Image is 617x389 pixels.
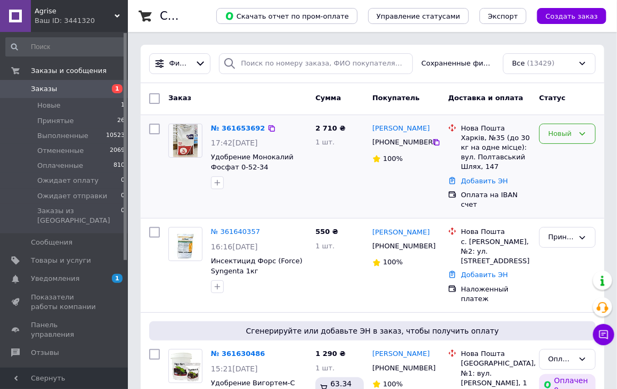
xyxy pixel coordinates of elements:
[548,354,574,365] div: Оплаченный
[37,101,61,110] span: Новые
[315,350,345,358] span: 1 290 ₴
[383,380,403,388] span: 100%
[370,361,432,375] div: [PHONE_NUMBER]
[31,320,99,339] span: Панель управления
[461,124,531,133] div: Нова Пошта
[461,190,531,209] div: Оплата на IBAN счет
[539,94,566,102] span: Статус
[593,324,614,345] button: Чат с покупателем
[168,124,202,158] a: Фото товару
[37,176,99,185] span: Ожидает оплату
[113,161,125,171] span: 810
[512,59,525,69] span: Все
[488,12,518,20] span: Экспорт
[372,349,430,359] a: [PERSON_NAME]
[383,155,403,163] span: 100%
[5,37,126,56] input: Поиск
[31,293,99,312] span: Показатели работы компании
[37,131,88,141] span: Выполненные
[211,124,265,132] a: № 361653692
[121,206,125,225] span: 0
[372,94,420,102] span: Покупатель
[315,364,335,372] span: 1 шт.
[315,138,335,146] span: 1 шт.
[383,258,403,266] span: 100%
[168,227,202,261] a: Фото товару
[548,232,574,243] div: Принят
[372,124,430,134] a: [PERSON_NAME]
[37,206,121,225] span: Заказы из [GEOGRAPHIC_DATA]
[461,133,531,172] div: Харків, №35 (до 30 кг на одне місце): вул. Полтавський Шлях, 147
[169,59,191,69] span: Фильтры
[211,228,260,236] a: № 361640357
[315,124,345,132] span: 2 710 ₴
[31,84,57,94] span: Заказы
[37,191,107,201] span: Ожидает отправки
[169,351,202,382] img: Фото товару
[112,274,123,283] span: 1
[370,239,432,253] div: [PHONE_NUMBER]
[421,59,494,69] span: Сохраненные фильтры:
[37,146,84,156] span: Отмененные
[461,227,531,237] div: Нова Пошта
[315,242,335,250] span: 1 шт.
[31,274,79,283] span: Уведомления
[31,66,107,76] span: Заказы и сообщения
[315,228,338,236] span: 550 ₴
[37,116,74,126] span: Принятые
[480,8,526,24] button: Экспорт
[211,153,295,191] a: Удобрение Монокалий Фосфат 0-52-34 (Monokaliy Fosfat) Nova PeaK 25кг
[121,191,125,201] span: 0
[211,257,303,275] a: Инсектицид Форс (Force) Syngenta 1кг
[35,6,115,16] span: Agrise
[225,11,349,21] span: Скачать отчет по пром-оплате
[461,359,531,388] div: [GEOGRAPHIC_DATA], №1: вул. [PERSON_NAME], 1
[121,176,125,185] span: 0
[31,256,91,265] span: Товары и услуги
[168,349,202,383] a: Фото товару
[106,131,125,141] span: 10523
[461,285,531,304] div: Наложенный платеж
[461,271,508,279] a: Добавить ЭН
[370,135,432,149] div: [PHONE_NUMBER]
[448,94,523,102] span: Доставка и оплата
[216,8,358,24] button: Скачать отчет по пром-оплате
[31,348,59,358] span: Отзывы
[211,364,258,373] span: 15:21[DATE]
[461,349,531,359] div: Нова Пошта
[315,94,341,102] span: Сумма
[121,101,125,110] span: 1
[112,84,123,93] span: 1
[219,53,413,74] input: Поиск по номеру заказа, ФИО покупателя, номеру телефона, Email, номеру накладной
[546,12,598,20] span: Создать заказ
[537,8,606,24] button: Создать заказ
[117,116,125,126] span: 26
[31,367,75,376] span: Покупатели
[168,94,191,102] span: Заказ
[461,237,531,266] div: с. [PERSON_NAME], №2: ул. [STREET_ADDRESS]
[31,238,72,247] span: Сообщения
[372,228,430,238] a: [PERSON_NAME]
[37,161,83,171] span: Оплаченные
[548,128,574,140] div: Новый
[35,16,128,26] div: Ваш ID: 3441320
[211,139,258,147] span: 17:42[DATE]
[527,59,555,67] span: (13429)
[377,12,460,20] span: Управление статусами
[526,12,606,20] a: Создать заказ
[461,177,508,185] a: Добавить ЭН
[169,230,202,258] img: Фото товару
[173,124,198,157] img: Фото товару
[160,10,251,22] h1: Список заказов
[368,8,469,24] button: Управление статусами
[211,350,265,358] a: № 361630486
[153,326,591,336] span: Сгенерируйте или добавьте ЭН в заказ, чтобы получить оплату
[110,146,125,156] span: 2069
[211,242,258,251] span: 16:16[DATE]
